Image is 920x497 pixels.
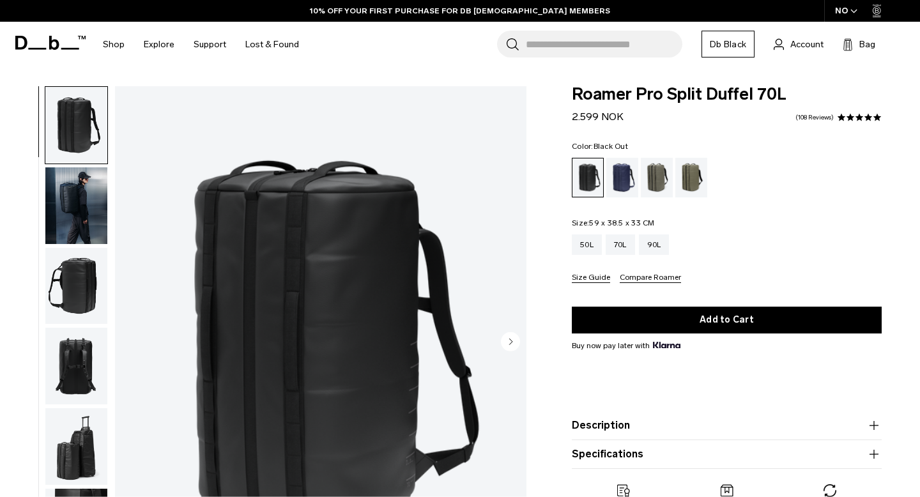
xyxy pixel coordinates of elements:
a: Explore [144,22,174,67]
a: Blue Hour [606,158,638,197]
a: Lost & Found [245,22,299,67]
a: 108 reviews [795,114,834,121]
button: Roamer Pro Split Duffel 70L Black Out [45,327,108,405]
img: {"height" => 20, "alt" => "Klarna"} [653,342,680,348]
span: Account [790,38,824,51]
span: 2.599 NOK [572,111,624,123]
a: 50L [572,234,602,255]
button: Roamer Pro Split Duffel 70L Black Out [45,408,108,486]
legend: Color: [572,142,628,150]
a: Support [194,22,226,67]
span: Black Out [594,142,628,151]
button: Size Guide [572,273,610,283]
button: Roamer Pro Split Duffel 70L Black Out [45,86,108,164]
button: Description [572,418,882,433]
button: Compare Roamer [620,273,681,283]
button: Roamer Pro Split Duffel 70L Black Out [45,167,108,245]
span: Bag [859,38,875,51]
span: Buy now pay later with [572,340,680,351]
span: 59 x 38.5 x 33 CM [589,218,654,227]
a: Mash Green [675,158,707,197]
a: 70L [606,234,635,255]
a: Black Out [572,158,604,197]
a: 90L [639,234,670,255]
button: Roamer Pro Split Duffel 70L Black Out [45,247,108,325]
a: Db Black [701,31,755,57]
button: Specifications [572,447,882,462]
a: 10% OFF YOUR FIRST PURCHASE FOR DB [DEMOGRAPHIC_DATA] MEMBERS [310,5,610,17]
img: Roamer Pro Split Duffel 70L Black Out [45,248,107,325]
button: Add to Cart [572,307,882,333]
nav: Main Navigation [93,22,309,67]
a: Shop [103,22,125,67]
img: Roamer Pro Split Duffel 70L Black Out [45,328,107,404]
a: Forest Green [641,158,673,197]
span: Roamer Pro Split Duffel 70L [572,86,882,103]
img: Roamer Pro Split Duffel 70L Black Out [45,167,107,244]
a: Account [774,36,824,52]
button: Bag [843,36,875,52]
img: Roamer Pro Split Duffel 70L Black Out [45,87,107,164]
legend: Size: [572,219,655,227]
img: Roamer Pro Split Duffel 70L Black Out [45,408,107,485]
button: Next slide [501,332,520,354]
